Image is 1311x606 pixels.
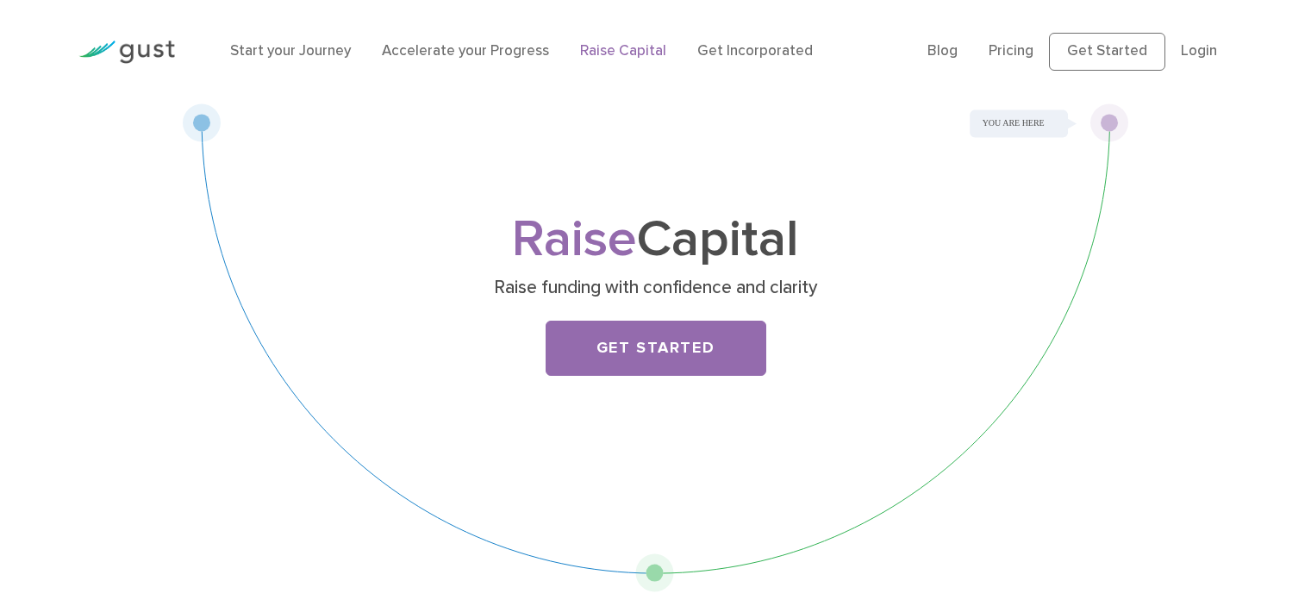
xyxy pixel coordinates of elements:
[546,321,766,376] a: Get Started
[512,209,637,270] span: Raise
[382,42,549,59] a: Accelerate your Progress
[1049,33,1165,71] a: Get Started
[230,42,351,59] a: Start your Journey
[697,42,813,59] a: Get Incorporated
[927,42,958,59] a: Blog
[78,41,175,64] img: Gust Logo
[989,42,1033,59] a: Pricing
[315,216,996,264] h1: Capital
[322,276,989,300] p: Raise funding with confidence and clarity
[1181,42,1217,59] a: Login
[580,42,666,59] a: Raise Capital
